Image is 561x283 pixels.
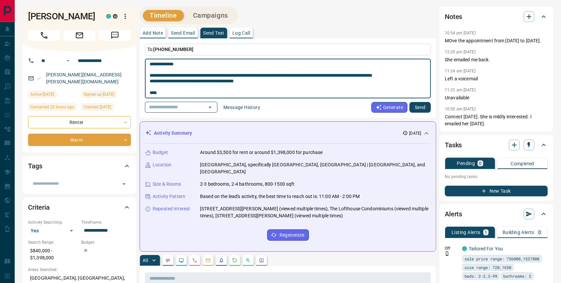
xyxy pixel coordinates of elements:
span: Signed up [DATE] [83,91,114,98]
h1: [PERSON_NAME] [28,11,96,22]
span: Contacted 22 hours ago [30,104,74,110]
svg: Calls [192,258,197,263]
div: mrloft.ca [113,14,118,19]
p: 0 [479,161,482,166]
p: MOve the appointment from [DATE] to [DATE]. [445,37,548,44]
p: Search Range: [28,239,78,245]
span: Email [63,30,96,41]
span: size range: 720,1650 [464,264,511,271]
div: Criteria [28,199,131,215]
p: Building Alerts [503,230,534,235]
p: 1 [485,230,487,235]
p: Completed [511,161,534,166]
p: 12:29 pm [DATE] [445,50,476,54]
span: Active [DATE] [30,91,54,98]
p: She emailed me back. [445,56,548,63]
button: New Task [445,186,548,196]
p: Activity Pattern [153,193,185,200]
span: [PHONE_NUMBER] [153,47,193,52]
div: Tasks [445,137,548,153]
div: Yes [28,225,78,236]
p: No pending tasks [445,172,548,182]
svg: Push Notification Only [445,251,449,256]
div: Tags [28,158,131,174]
p: 2-3 bedrooms, 2-4 bathrooms, 800-1500 sqft [200,181,295,188]
button: Send [409,102,431,113]
p: Log Call [232,31,250,35]
span: Call [28,30,60,41]
p: Repeated Interest [153,205,190,212]
button: Message History [219,102,264,113]
p: Connect [DATE]. She is mildly interested. I emailed her [DATE]. [445,113,548,127]
p: $840,000 - $1,398,000 [28,245,78,263]
p: 10:50 am [DATE] [445,107,476,111]
h2: Alerts [445,209,462,219]
p: Areas Searched: [28,267,131,273]
p: Budget: [81,239,131,245]
p: Budget [153,149,168,156]
span: bathrooms: 2 [503,273,531,279]
div: Fri Jun 24 2016 [81,103,131,113]
p: Size & Rooms [153,181,181,188]
h2: Tags [28,161,42,171]
svg: Listing Alerts [219,258,224,263]
span: Claimed [DATE] [83,104,111,110]
p: Pending [457,161,475,166]
button: Open [64,57,72,65]
button: Timeline [143,10,184,21]
p: Off [445,245,458,251]
svg: Agent Actions [259,258,264,263]
div: Warm [28,134,131,146]
a: [PERSON_NAME][EMAIL_ADDRESS][PERSON_NAME][DOMAIN_NAME] [46,72,122,84]
svg: Emails [205,258,211,263]
div: Fri Jun 24 2016 [81,91,131,100]
h2: Criteria [28,202,50,213]
p: Add Note [143,31,163,35]
p: Activity Summary [154,130,192,137]
p: Send Text [203,31,224,35]
p: Unavailable [445,94,548,101]
p: [DATE] [409,130,421,136]
span: beds: 2-2,3-99 [464,273,497,279]
button: Campaigns [186,10,235,21]
p: 10:54 pm [DATE] [445,31,476,35]
span: sale price range: 756000,1537800 [464,255,539,262]
div: Notes [445,9,548,25]
div: Renter [28,116,131,128]
span: Message [99,30,131,41]
p: 11:24 am [DATE] [445,69,476,73]
p: Actively Searching: [28,219,78,225]
div: Wed Aug 13 2025 [28,103,78,113]
p: [STREET_ADDRESS][PERSON_NAME] (viewed multiple times), The Lofthouse Condominiums (viewed multipl... [200,205,430,219]
div: condos.ca [462,246,467,251]
div: Alerts [445,206,548,222]
p: Send Email [171,31,195,35]
p: All [143,258,148,263]
p: Based on the lead's activity, the best time to reach out is: 11:00 AM - 2:00 PM [200,193,360,200]
div: condos.ca [106,14,111,19]
svg: Requests [232,258,237,263]
button: Regenerate [267,229,309,241]
p: To: [145,44,431,55]
svg: Lead Browsing Activity [179,258,184,263]
div: Sun Aug 10 2025 [28,91,78,100]
button: Open [205,103,215,112]
svg: Opportunities [245,258,251,263]
button: Generate [371,102,407,113]
p: 11:22 am [DATE] [445,88,476,92]
p: 0 [538,230,541,235]
p: Left a voicemail [445,75,548,82]
svg: Notes [165,258,171,263]
a: Tailored For You [469,246,503,251]
h2: Tasks [445,140,462,150]
h2: Notes [445,11,462,22]
p: [GEOGRAPHIC_DATA], specifically [GEOGRAPHIC_DATA], [GEOGRAPHIC_DATA] | [GEOGRAPHIC_DATA], and [GE... [200,161,430,175]
svg: Email Valid [37,76,41,81]
div: Activity Summary[DATE] [145,127,430,139]
button: Open [119,179,129,189]
p: Listing Alerts [451,230,481,235]
p: Timeframe: [81,219,131,225]
p: Around $3,500 for rent or around $1,398,000 for purchase [200,149,323,156]
p: Location [153,161,171,168]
